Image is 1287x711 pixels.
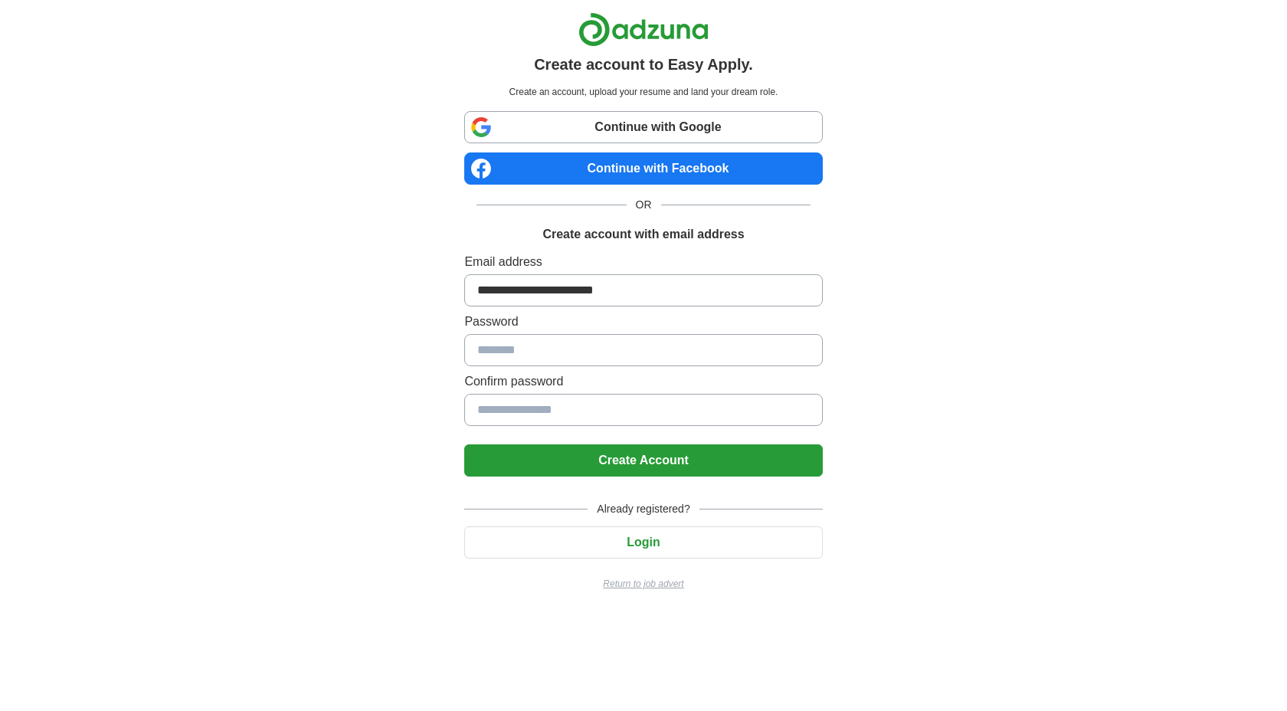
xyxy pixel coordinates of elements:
[542,225,744,244] h1: Create account with email address
[464,444,822,477] button: Create Account
[464,253,822,271] label: Email address
[464,152,822,185] a: Continue with Facebook
[534,53,753,76] h1: Create account to Easy Apply.
[627,197,661,213] span: OR
[588,501,699,517] span: Already registered?
[467,85,819,99] p: Create an account, upload your resume and land your dream role.
[464,111,822,143] a: Continue with Google
[464,536,822,549] a: Login
[578,12,709,47] img: Adzuna logo
[464,526,822,559] button: Login
[464,313,822,331] label: Password
[464,372,822,391] label: Confirm password
[464,577,822,591] a: Return to job advert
